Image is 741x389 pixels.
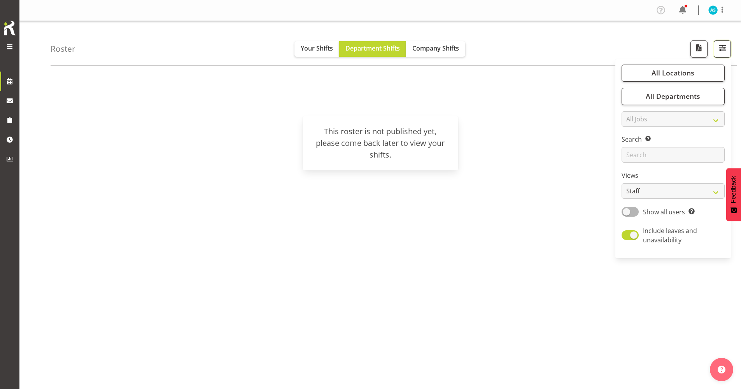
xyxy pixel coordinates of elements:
label: Search [622,135,725,144]
span: All Departments [646,91,700,101]
button: Filter Shifts [714,40,731,58]
span: Feedback [730,176,737,203]
div: This roster is not published yet, please come back later to view your shifts. [312,126,449,161]
span: Show all users [643,208,685,216]
button: Feedback - Show survey [726,168,741,221]
span: All Locations [652,68,694,77]
button: Download a PDF of the roster for the current day [690,40,708,58]
button: Your Shifts [294,41,339,57]
button: All Departments [622,88,725,105]
button: Department Shifts [339,41,406,57]
span: Department Shifts [345,44,400,53]
button: Company Shifts [406,41,465,57]
span: Include leaves and unavailability [643,226,697,244]
label: Views [622,171,725,180]
h4: Roster [51,44,75,53]
span: Company Shifts [412,44,459,53]
img: Rosterit icon logo [2,19,18,37]
button: All Locations [622,65,725,82]
span: Your Shifts [301,44,333,53]
img: help-xxl-2.png [718,366,725,373]
img: amanda-stenton11678.jpg [708,5,718,15]
input: Search [622,147,725,163]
